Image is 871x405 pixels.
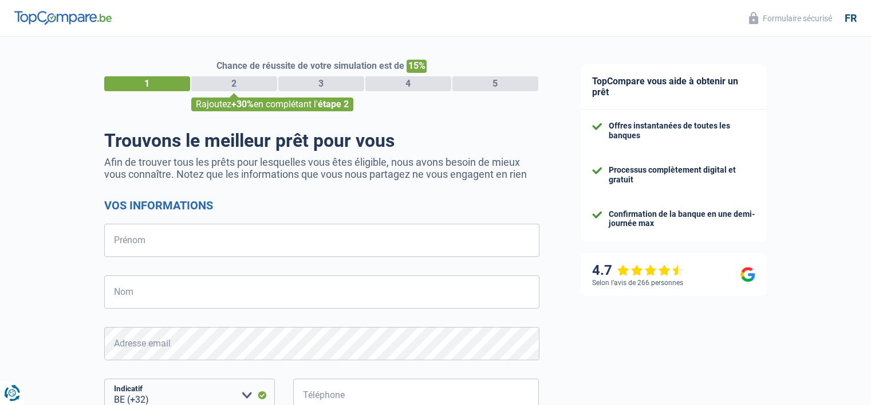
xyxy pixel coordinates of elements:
[191,98,353,111] div: Rajoutez en complétant l'
[104,156,539,180] p: Afin de trouver tous les prêts pour lesquelles vous êtes éligible, nous avons besoin de mieux vou...
[104,130,539,151] h1: Trouvons le meilleur prêt pour vous
[609,209,755,229] div: Confirmation de la banque en une demi-journée max
[365,76,451,91] div: 4
[452,76,538,91] div: 5
[609,121,755,141] div: Offres instantanées de toutes les banques
[592,279,683,287] div: Selon l’avis de 266 personnes
[104,76,190,91] div: 1
[845,12,857,25] div: fr
[407,60,427,73] span: 15%
[14,11,112,25] img: TopCompare Logo
[216,60,404,71] span: Chance de réussite de votre simulation est de
[278,76,364,91] div: 3
[104,198,539,212] h2: Vos informations
[231,99,254,110] span: +30%
[592,262,684,279] div: 4.7
[581,64,767,110] div: TopCompare vous aide à obtenir un prêt
[609,165,755,185] div: Processus complètement digital et gratuit
[191,76,277,91] div: 2
[742,9,839,28] button: Formulaire sécurisé
[318,99,349,110] span: étape 2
